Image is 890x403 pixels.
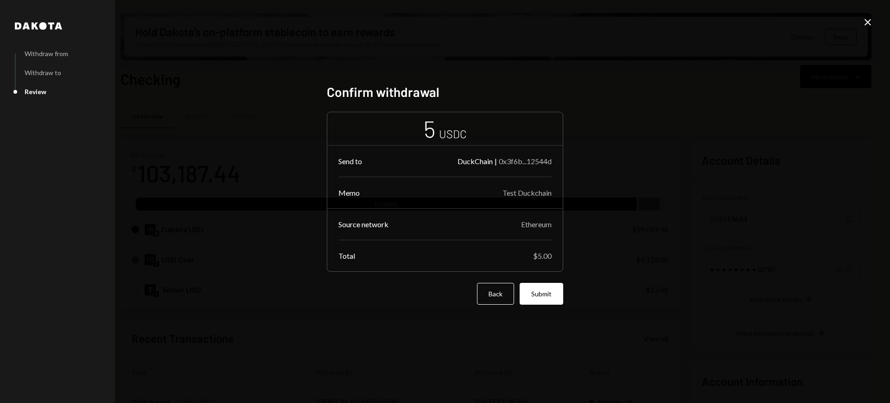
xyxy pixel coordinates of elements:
h2: Confirm withdrawal [327,83,563,101]
div: Ethereum [521,220,552,229]
div: Memo [338,188,360,197]
div: Review [25,88,46,96]
div: USDC [439,126,467,141]
div: Source network [338,220,388,229]
div: Withdraw to [25,69,61,77]
button: Back [477,283,514,305]
button: Submit [520,283,563,305]
div: Test Duckchain [502,188,552,197]
div: Send to [338,157,362,166]
div: 0x3f6b...12544d [499,157,552,166]
div: Withdraw from [25,50,68,58]
div: Total [338,251,355,260]
div: DuckChain [458,157,493,166]
div: 5 [424,114,435,143]
div: $5.00 [533,251,552,260]
div: | [495,157,497,166]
